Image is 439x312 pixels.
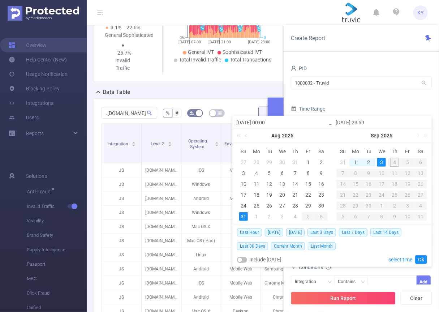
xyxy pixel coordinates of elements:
[388,189,401,200] td: September 25, 2025
[278,201,287,210] div: 27
[401,201,414,210] div: 3
[315,212,328,221] div: 6
[208,40,231,44] tspan: [DATE] 21:00
[181,163,221,177] p: iOS
[375,169,388,178] div: 10
[178,40,201,44] tspan: [DATE] 07:00
[336,148,349,155] span: Su
[388,158,401,167] div: 4
[263,189,276,200] td: August 19, 2025
[252,201,261,210] div: 25
[271,128,281,143] a: Aug
[375,191,388,199] div: 24
[302,211,315,222] td: September 5, 2025
[336,157,349,168] td: August 31, 2025
[281,128,294,143] a: 2025
[237,211,250,222] td: August 31, 2025
[414,158,427,167] div: 6
[295,276,321,288] div: Integration
[278,191,287,199] div: 20
[237,179,250,189] td: August 10, 2025
[221,178,261,191] p: Desktop
[414,157,427,168] td: September 6, 2025
[114,57,132,72] div: Invalid Traffic
[401,146,414,157] th: Fri
[388,146,401,157] th: Thu
[27,243,87,257] span: Supply Intelligence
[336,211,349,222] td: October 5, 2025
[315,189,328,200] td: August 23, 2025
[349,169,362,178] div: 8
[349,146,362,157] th: Mon
[250,200,263,211] td: August 25, 2025
[9,52,67,67] a: Help Center (New)
[239,158,248,167] div: 27
[349,168,362,179] td: September 8, 2025
[27,214,87,228] span: Visibility
[175,110,178,116] span: #
[27,228,87,243] span: Brand Safety
[181,178,221,191] p: Windows
[263,168,276,179] td: August 5, 2025
[401,191,414,199] div: 26
[388,157,401,168] td: September 4, 2025
[166,110,169,116] span: %
[304,158,313,167] div: 1
[349,148,362,155] span: Mo
[388,200,401,211] td: October 2, 2025
[181,220,221,234] p: Mac OS X
[102,206,141,219] p: JS
[278,158,287,167] div: 30
[265,169,274,178] div: 5
[388,253,412,266] a: select time
[252,158,261,167] div: 28
[263,179,276,189] td: August 12, 2025
[338,276,361,288] div: Contains
[250,148,263,155] span: Mo
[401,169,414,178] div: 12
[8,6,79,21] img: Protected Media
[414,128,421,143] a: Next month (PageDown)
[276,179,289,189] td: August 13, 2025
[388,211,401,222] td: October 9, 2025
[388,180,401,188] div: 18
[179,57,221,63] span: Total Invalid Traffic
[265,158,274,167] div: 29
[302,148,315,155] span: Fr
[221,206,261,219] p: Desktop
[317,158,326,167] div: 2
[276,211,289,222] td: September 3, 2025
[264,35,266,40] tspan: 0
[362,180,375,188] div: 16
[252,180,261,188] div: 11
[276,189,289,200] td: August 20, 2025
[315,211,328,222] td: September 6, 2025
[9,38,47,52] a: Overview
[375,200,388,211] td: October 1, 2025
[276,168,289,179] td: August 6, 2025
[265,201,274,210] div: 26
[291,191,300,199] div: 21
[315,146,328,157] th: Sat
[388,191,401,199] div: 25
[375,157,388,168] td: September 3, 2025
[250,179,263,189] td: August 11, 2025
[414,201,427,210] div: 4
[289,189,302,200] td: August 21, 2025
[142,220,181,234] p: [DOMAIN_NAME]
[248,40,270,44] tspan: [DATE] 23:00
[276,157,289,168] td: July 30, 2025
[188,138,207,149] span: Operating System
[289,179,302,189] td: August 14, 2025
[317,201,326,210] div: 30
[250,168,263,179] td: August 4, 2025
[336,118,428,127] input: End date
[265,191,274,199] div: 19
[336,180,349,188] div: 14
[291,180,300,188] div: 14
[250,189,263,200] td: August 18, 2025
[339,228,367,236] span: Last 7 Days
[362,191,375,199] div: 23
[336,212,349,221] div: 5
[237,200,250,211] td: August 24, 2025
